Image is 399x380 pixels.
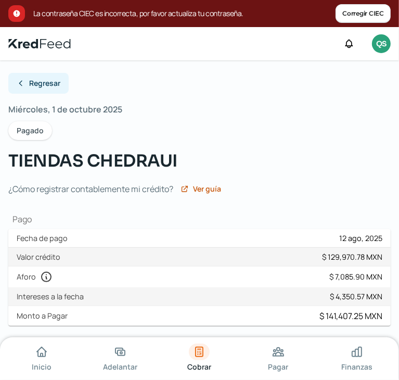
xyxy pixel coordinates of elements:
[319,310,382,322] div: $ 141,407.25 MXN
[17,271,57,283] label: Aforo
[17,311,72,321] label: Monto a Pagar
[17,127,44,134] span: Pagado
[31,344,52,374] a: Inicio
[189,344,210,374] a: Cobrar
[322,252,382,262] div: $ 129,970.78 MXN
[17,252,65,262] label: Valor crédito
[17,233,72,243] label: Fecha de pago
[103,360,137,373] span: Adelantar
[341,360,372,373] span: Finanzas
[8,102,122,117] span: Miércoles, 1 de octubre 2025
[8,213,391,225] h1: Pago
[268,344,289,374] a: Pagar
[336,4,391,23] button: Corregir CIEC
[181,185,221,193] a: Ver guía
[187,360,211,373] span: Cobrar
[193,185,221,193] span: Ver guía
[339,233,382,243] div: 12 ago, 2025
[346,344,367,374] a: Finanzas
[8,182,173,197] span: ¿Cómo registrar contablemente mi crédito?
[17,292,88,301] label: Intereses a la fecha
[8,73,69,94] button: Regresar
[330,292,382,301] div: $ 4,350.57 MXN
[110,344,131,374] a: Adelantar
[29,80,60,87] span: Regresar
[33,7,336,20] span: La contraseña CIEC es incorrecta, por favor actualiza tu contraseña.
[32,360,52,373] span: Inicio
[8,148,177,173] span: TIENDAS CHEDRAUI
[376,38,386,50] span: QS
[329,272,382,282] div: $ 7,085.90 MXN
[268,360,288,373] span: Pagar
